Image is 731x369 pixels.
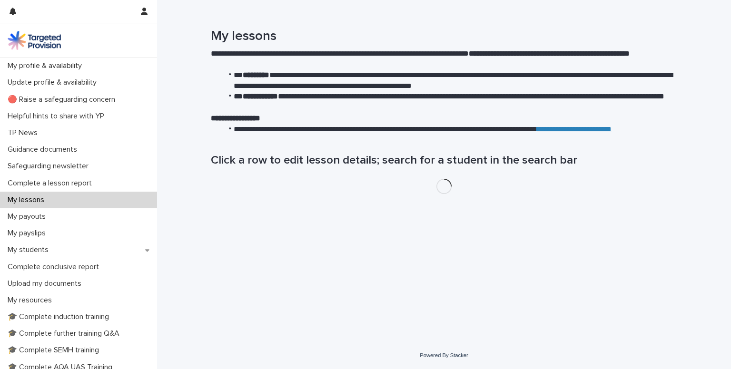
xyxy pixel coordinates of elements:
p: 🎓 Complete further training Q&A [4,329,127,338]
p: Complete a lesson report [4,179,99,188]
p: My payouts [4,212,53,221]
p: Update profile & availability [4,78,104,87]
p: My students [4,245,56,254]
a: Powered By Stacker [420,352,468,358]
p: 🎓 Complete induction training [4,312,117,321]
h1: Click a row to edit lesson details; search for a student in the search bar [211,154,677,167]
p: My resources [4,296,59,305]
p: TP News [4,128,45,137]
img: M5nRWzHhSzIhMunXDL62 [8,31,61,50]
p: My profile & availability [4,61,89,70]
p: 🎓 Complete SEMH training [4,346,107,355]
p: Upload my documents [4,279,89,288]
p: Safeguarding newsletter [4,162,96,171]
h1: My lessons [211,29,677,45]
p: My lessons [4,195,52,204]
p: Helpful hints to share with YP [4,112,112,121]
p: My payslips [4,229,53,238]
p: Guidance documents [4,145,85,154]
p: Complete conclusive report [4,262,107,272]
p: 🔴 Raise a safeguarding concern [4,95,123,104]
